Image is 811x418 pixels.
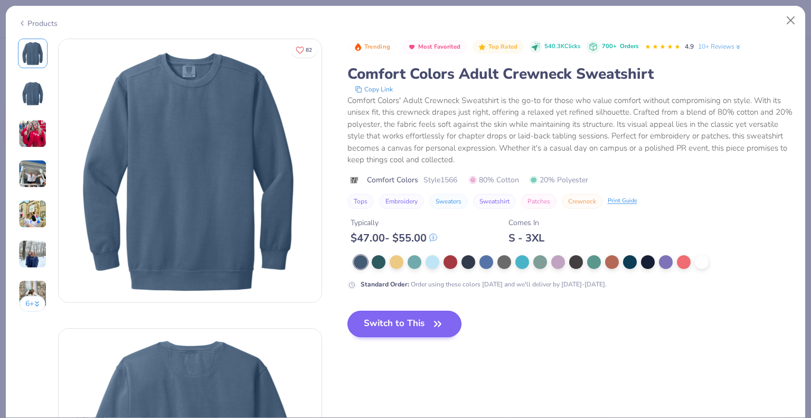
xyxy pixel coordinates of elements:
img: User generated content [18,160,47,188]
div: Products [18,18,58,29]
button: Badge Button [402,40,466,54]
span: Orders [620,42,638,50]
button: Sweatshirt [473,194,516,209]
button: copy to clipboard [352,84,396,95]
div: Order using these colors [DATE] and we'll deliver by [DATE]-[DATE]. [361,280,607,289]
span: 80% Cotton [469,174,519,185]
button: Close [781,11,801,31]
span: Comfort Colors [367,174,418,185]
img: Most Favorited sort [408,43,416,51]
div: Print Guide [608,197,637,206]
div: $ 47.00 - $ 55.00 [351,231,437,245]
img: User generated content [18,240,47,268]
span: Style 1566 [423,174,457,185]
strong: Standard Order : [361,280,409,289]
button: Tops [347,194,374,209]
span: 540.3K Clicks [544,42,580,51]
button: Sweaters [429,194,468,209]
button: Badge Button [473,40,523,54]
img: Front [59,39,322,302]
button: 6+ [20,296,45,312]
button: Switch to This [347,311,462,337]
img: Back [20,81,45,106]
button: Patches [521,194,557,209]
img: User generated content [18,280,47,309]
div: 700+ [602,42,638,51]
img: User generated content [18,119,47,148]
button: Badge Button [348,40,396,54]
div: Typically [351,217,437,228]
button: Crewneck [562,194,602,209]
div: Comfort Colors' Adult Crewneck Sweatshirt is the go-to for those who value comfort without compro... [347,95,794,166]
span: 4.9 [685,42,694,51]
button: Like [291,42,317,58]
div: 4.9 Stars [645,39,681,55]
a: 10+ Reviews [698,42,742,51]
div: S - 3XL [508,231,544,245]
span: Top Rated [488,44,518,50]
img: Front [20,41,45,66]
span: Trending [364,44,390,50]
img: User generated content [18,200,47,228]
span: 82 [306,48,312,53]
span: Most Favorited [418,44,460,50]
div: Comfort Colors Adult Crewneck Sweatshirt [347,64,794,84]
button: Embroidery [379,194,424,209]
span: 20% Polyester [530,174,588,185]
img: Trending sort [354,43,362,51]
img: brand logo [347,176,362,184]
div: Comes In [508,217,544,228]
img: Top Rated sort [478,43,486,51]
